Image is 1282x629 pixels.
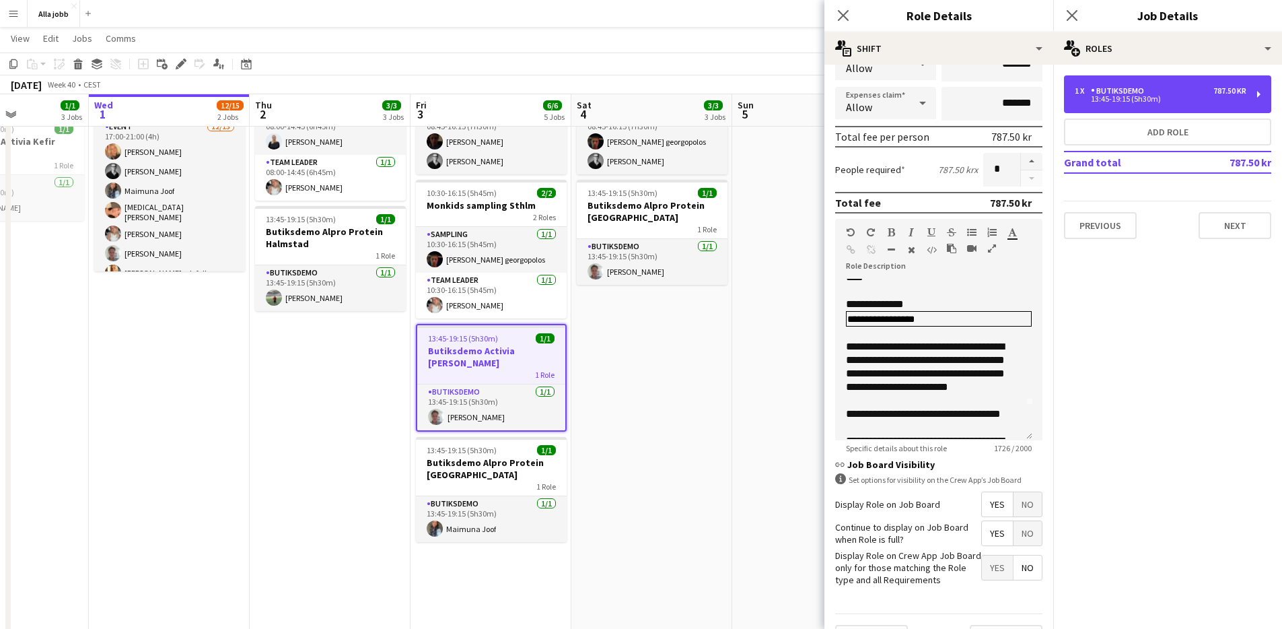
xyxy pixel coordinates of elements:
[416,324,567,432] app-job-card: 13:45-19:15 (5h30m)1/1Butiksdemo Activia [PERSON_NAME]1 RoleButiksdemo1/113:45-19:15 (5h30m)[PERS...
[536,333,555,343] span: 1/1
[255,206,406,311] app-job-card: 13:45-19:15 (5h30m)1/1Butiksdemo Alpro Protein Halmstad1 RoleButiksdemo1/113:45-19:15 (5h30m)[PER...
[416,109,567,174] app-card-role: Sampling2/208:45-16:15 (7h30m)[PERSON_NAME][PERSON_NAME]
[61,100,79,110] span: 1/1
[92,106,113,122] span: 1
[67,30,98,47] a: Jobs
[28,1,80,27] button: Alla jobb
[100,30,141,47] a: Comms
[416,496,567,542] app-card-role: Butiksdemo1/113:45-19:15 (5h30m)Maimuna Joof
[1013,556,1042,580] span: No
[217,100,244,110] span: 12/15
[61,112,82,122] div: 3 Jobs
[866,227,876,238] button: Redo
[253,106,272,122] span: 2
[835,196,881,209] div: Total fee
[55,124,73,134] span: 1/1
[697,224,717,234] span: 1 Role
[990,196,1032,209] div: 787.50 kr
[416,99,427,111] span: Fri
[982,556,1013,580] span: Yes
[533,212,556,222] span: 2 Roles
[376,214,395,224] span: 1/1
[217,112,243,122] div: 2 Jobs
[1053,7,1282,24] h3: Job Details
[255,109,406,155] app-card-role: Sampling1/108:00-14:45 (6h45m)[PERSON_NAME]
[416,180,567,319] app-job-card: 10:30-16:15 (5h45m)2/2Monkids sampling Sthlm2 RolesSampling1/110:30-16:15 (5h45m)[PERSON_NAME] ge...
[835,130,929,143] div: Total fee per person
[906,227,916,238] button: Italic
[427,445,497,455] span: 13:45-19:15 (5h30m)
[736,106,754,122] span: 5
[577,199,727,224] h3: Butiksdemo Alpro Protein [GEOGRAPHIC_DATA]
[1064,152,1186,173] td: Grand total
[587,188,657,198] span: 13:45-19:15 (5h30m)
[44,79,78,90] span: Week 40
[846,61,872,75] span: Allow
[577,109,727,174] app-card-role: Sampling2/208:45-16:15 (7h30m)[PERSON_NAME] georgopolos[PERSON_NAME]
[835,473,1042,486] div: Set options for visibility on the Crew App’s Job Board
[698,188,717,198] span: 1/1
[886,244,896,255] button: Horizontal Line
[987,243,997,254] button: Fullscreen
[416,457,567,481] h3: Butiksdemo Alpro Protein [GEOGRAPHIC_DATA]
[1186,152,1271,173] td: 787.50 kr
[987,227,997,238] button: Ordered List
[1213,86,1246,96] div: 787.50 kr
[577,99,592,111] span: Sat
[416,273,567,319] app-card-role: Team Leader1/110:30-16:15 (5h45m)[PERSON_NAME]
[1075,86,1091,96] div: 1 x
[43,32,59,44] span: Edit
[94,72,245,271] app-job-card: 17:00-21:00 (4h)12/15TEAM-AW!1 RoleEvent12/1517:00-21:00 (4h)[PERSON_NAME][PERSON_NAME]Maimuna Jo...
[1199,212,1271,239] button: Next
[938,164,978,176] div: 787.50 kr x
[947,243,956,254] button: Paste as plain text
[1021,153,1042,170] button: Increase
[846,100,872,114] span: Allow
[835,164,905,176] label: People required
[5,30,35,47] a: View
[383,112,404,122] div: 3 Jobs
[537,445,556,455] span: 1/1
[705,112,725,122] div: 3 Jobs
[416,437,567,542] app-job-card: 13:45-19:15 (5h30m)1/1Butiksdemo Alpro Protein [GEOGRAPHIC_DATA]1 RoleButiksdemo1/113:45-19:15 (5...
[416,199,567,211] h3: Monkids sampling Sthlm
[376,251,395,261] span: 1 Role
[835,521,981,545] label: Continue to display on Job Board when Role is full?
[1064,119,1271,145] button: Add role
[824,32,1053,65] div: Shift
[543,100,562,110] span: 6/6
[94,99,113,111] span: Wed
[1053,32,1282,65] div: Roles
[704,100,723,110] span: 3/3
[428,333,498,343] span: 13:45-19:15 (5h30m)
[982,521,1013,545] span: Yes
[1075,96,1246,102] div: 13:45-19:15 (5h30m)
[1091,86,1149,96] div: Butiksdemo
[906,244,916,255] button: Clear Formatting
[255,62,406,201] div: 08:00-14:45 (6h45m)2/2Monkids sampling Sthlm2 RolesSampling1/108:00-14:45 (6h45m)[PERSON_NAME]Tea...
[824,7,1053,24] h3: Role Details
[255,155,406,201] app-card-role: Team Leader1/108:00-14:45 (6h45m)[PERSON_NAME]
[983,443,1042,453] span: 1726 / 2000
[544,112,565,122] div: 5 Jobs
[417,385,565,430] app-card-role: Butiksdemo1/113:45-19:15 (5h30m)[PERSON_NAME]
[266,214,336,224] span: 13:45-19:15 (5h30m)
[382,100,401,110] span: 3/3
[967,243,976,254] button: Insert video
[535,370,555,380] span: 1 Role
[967,227,976,238] button: Unordered List
[577,180,727,285] app-job-card: 13:45-19:15 (5h30m)1/1Butiksdemo Alpro Protein [GEOGRAPHIC_DATA]1 RoleButiksdemo1/113:45-19:15 (5...
[54,160,73,170] span: 1 Role
[255,226,406,250] h3: Butiksdemo Alpro Protein Halmstad
[255,99,272,111] span: Thu
[537,188,556,198] span: 2/2
[72,32,92,44] span: Jobs
[927,227,936,238] button: Underline
[1013,521,1042,545] span: No
[38,30,64,47] a: Edit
